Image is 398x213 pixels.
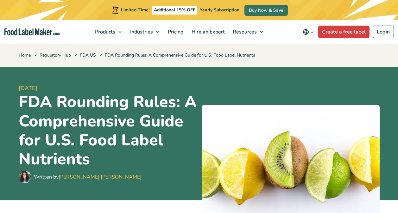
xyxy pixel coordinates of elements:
[93,28,116,35] span: Products
[164,20,186,44] a: Pricing
[19,52,31,58] a: Home
[19,84,197,93] span: [DATE]
[190,28,225,35] span: Hire an Expert
[128,28,154,35] span: Industries
[318,26,370,38] a: Create a free label
[166,28,184,35] span: Pricing
[80,52,96,58] a: FDA US
[373,26,394,38] a: Login
[19,171,31,183] img: Maria Abi Hanna - Food Label Maker
[4,28,60,36] a: Food Label Maker homepage
[231,28,257,35] span: Resources
[121,7,149,13] span: Limited Time!
[298,26,318,38] button: Change language
[40,52,71,58] a: Regulatory Hub
[126,20,162,44] a: Industries
[91,20,125,44] a: Products
[99,52,255,58] span: FDA Rounding Rules: A Comprehensive Guide for U.S. Food Label Nutrients
[188,20,227,44] a: Hire an Expert
[244,5,288,16] a: Buy Now & Save
[19,93,197,169] h1: FDA Rounding Rules: A Comprehensive Guide for U.S. Food Label Nutrients
[229,20,266,44] a: Resources
[59,173,142,180] a: [PERSON_NAME] [PERSON_NAME]
[34,173,142,181] div: Written by
[200,7,239,13] span: Yearly Subscription
[152,6,197,15] span: Additional 15% OFF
